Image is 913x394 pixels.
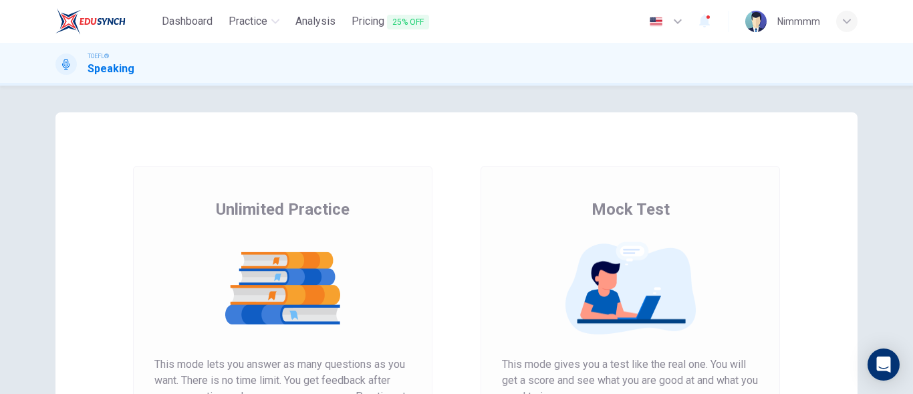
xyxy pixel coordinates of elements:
[290,9,341,33] button: Analysis
[156,9,218,34] a: Dashboard
[290,9,341,34] a: Analysis
[868,349,900,381] div: Open Intercom Messenger
[88,52,109,61] span: TOEFL®
[295,13,336,29] span: Analysis
[55,8,126,35] img: EduSynch logo
[352,13,429,30] span: Pricing
[745,11,767,32] img: Profile picture
[88,61,134,77] h1: Speaking
[346,9,434,34] button: Pricing25% OFF
[387,15,429,29] span: 25% OFF
[55,8,156,35] a: EduSynch logo
[648,17,664,27] img: en
[223,9,285,33] button: Practice
[162,13,213,29] span: Dashboard
[229,13,267,29] span: Practice
[216,199,350,220] span: Unlimited Practice
[777,13,820,29] div: Nimmmm
[156,9,218,33] button: Dashboard
[592,199,670,220] span: Mock Test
